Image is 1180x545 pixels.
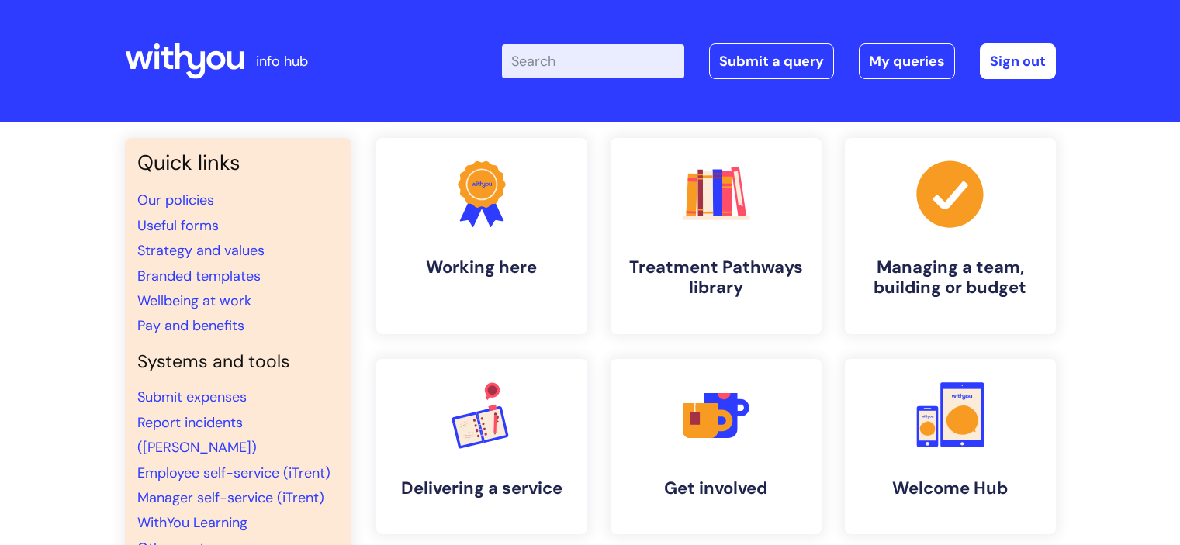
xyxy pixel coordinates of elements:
[857,257,1043,298] h4: Managing a team, building or budget
[502,44,684,78] input: Search
[137,291,251,310] a: Wellbeing at work
[389,257,575,278] h4: Working here
[137,464,330,482] a: Employee self-service (iTrent)
[859,43,955,79] a: My queries
[376,138,587,334] a: Working here
[137,488,324,507] a: Manager self-service (iTrent)
[256,49,308,74] p: info hub
[137,241,265,260] a: Strategy and values
[845,359,1056,534] a: Welcome Hub
[137,150,339,175] h3: Quick links
[137,267,261,285] a: Branded templates
[709,43,834,79] a: Submit a query
[137,351,339,373] h4: Systems and tools
[611,138,822,334] a: Treatment Pathways library
[376,359,587,534] a: Delivering a service
[389,478,575,498] h4: Delivering a service
[137,413,257,457] a: Report incidents ([PERSON_NAME])
[137,513,247,532] a: WithYou Learning
[502,43,1056,79] div: | -
[980,43,1056,79] a: Sign out
[845,138,1056,334] a: Managing a team, building or budget
[137,216,219,235] a: Useful forms
[137,388,247,406] a: Submit expenses
[857,478,1043,498] h4: Welcome Hub
[623,257,809,298] h4: Treatment Pathways library
[137,191,214,209] a: Our policies
[137,316,244,335] a: Pay and benefits
[611,359,822,534] a: Get involved
[623,478,809,498] h4: Get involved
